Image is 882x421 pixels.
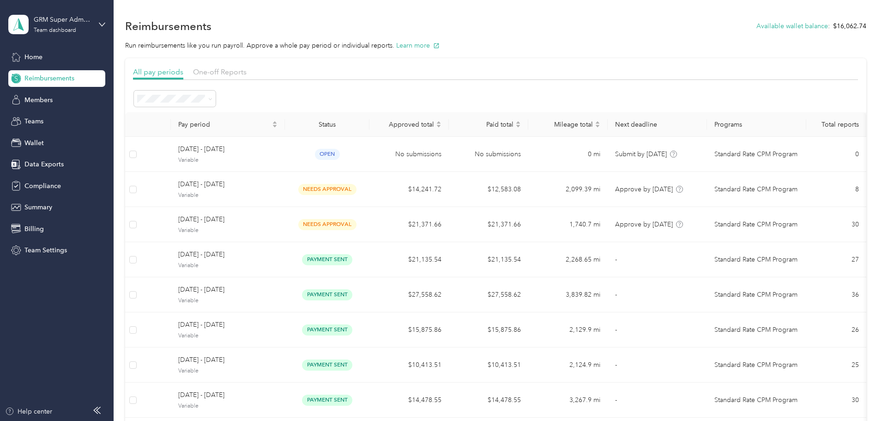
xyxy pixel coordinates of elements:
[707,112,806,137] th: Programs
[178,390,278,400] span: [DATE] - [DATE]
[608,312,707,348] td: -
[24,245,67,255] span: Team Settings
[178,355,278,365] span: [DATE] - [DATE]
[806,242,866,277] td: 27
[302,254,352,265] span: payment sent
[615,361,617,369] span: -
[449,137,528,172] td: No submissions
[528,312,608,348] td: 2,129.9 mi
[714,325,797,335] span: Standard Rate CPM Program
[24,116,43,126] span: Teams
[615,396,617,404] span: -
[608,277,707,312] td: -
[178,121,270,128] span: Pay period
[298,184,356,195] span: needs approval
[178,226,278,235] span: Variable
[806,383,866,418] td: 30
[125,41,866,50] p: Run reimbursements like you run payroll. Approve a whole pay period or individual reports.
[615,291,617,299] span: -
[292,121,362,128] div: Status
[615,150,667,158] span: Submit by [DATE]
[615,326,617,334] span: -
[24,202,52,212] span: Summary
[449,112,528,137] th: Paid total
[436,120,441,125] span: caret-up
[449,348,528,383] td: $10,413.51
[608,242,707,277] td: -
[528,242,608,277] td: 2,268.65 mi
[449,277,528,312] td: $27,558.62
[456,121,513,128] span: Paid total
[178,144,278,154] span: [DATE] - [DATE]
[806,312,866,348] td: 26
[171,112,285,137] th: Pay period
[315,149,340,159] span: open
[528,383,608,418] td: 3,267.9 mi
[528,277,608,312] td: 3,839.82 mi
[369,277,449,312] td: $27,558.62
[528,137,608,172] td: 0 mi
[536,121,593,128] span: Mileage total
[5,407,52,416] button: Help center
[24,95,53,105] span: Members
[615,256,617,263] span: -
[714,360,797,370] span: Standard Rate CPM Program
[449,312,528,348] td: $15,875.86
[369,137,449,172] td: No submissions
[806,348,866,383] td: 25
[756,21,828,31] button: Available wallet balance
[615,185,673,193] span: Approve by [DATE]
[830,369,882,421] iframe: Everlance-gr Chat Button Frame
[193,67,247,76] span: One-off Reports
[34,15,91,24] div: GRM Super Admins
[24,224,44,234] span: Billing
[178,367,278,375] span: Variable
[515,120,521,125] span: caret-up
[369,112,449,137] th: Approved total
[272,120,278,125] span: caret-up
[449,172,528,207] td: $12,583.08
[528,348,608,383] td: 2,124.9 mi
[714,149,797,159] span: Standard Rate CPM Program
[806,277,866,312] td: 36
[298,219,356,230] span: needs approval
[178,156,278,165] span: Variable
[178,179,278,189] span: [DATE] - [DATE]
[24,181,61,191] span: Compliance
[24,159,64,169] span: Data Exports
[806,207,866,242] td: 30
[608,112,707,137] th: Next deadline
[178,214,278,225] span: [DATE] - [DATE]
[369,312,449,348] td: $15,875.86
[24,52,42,62] span: Home
[178,250,278,260] span: [DATE] - [DATE]
[714,220,797,230] span: Standard Rate CPM Program
[178,191,278,200] span: Variable
[178,262,278,270] span: Variable
[369,242,449,277] td: $21,135.54
[449,207,528,242] td: $21,371.66
[272,123,278,129] span: caret-down
[302,395,352,405] span: payment sent
[24,138,44,148] span: Wallet
[833,21,866,31] span: $16,062.74
[528,112,608,137] th: Mileage total
[369,172,449,207] td: $14,241.72
[436,123,441,129] span: caret-down
[608,348,707,383] td: -
[369,383,449,418] td: $14,478.55
[133,67,183,76] span: All pay periods
[615,220,673,228] span: Approve by [DATE]
[24,73,74,83] span: Reimbursements
[178,320,278,330] span: [DATE] - [DATE]
[828,21,830,31] span: :
[369,207,449,242] td: $21,371.66
[515,123,521,129] span: caret-down
[178,402,278,410] span: Variable
[302,324,352,335] span: payment sent
[806,137,866,172] td: 0
[377,121,434,128] span: Approved total
[369,348,449,383] td: $10,413.51
[528,207,608,242] td: 1,740.7 mi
